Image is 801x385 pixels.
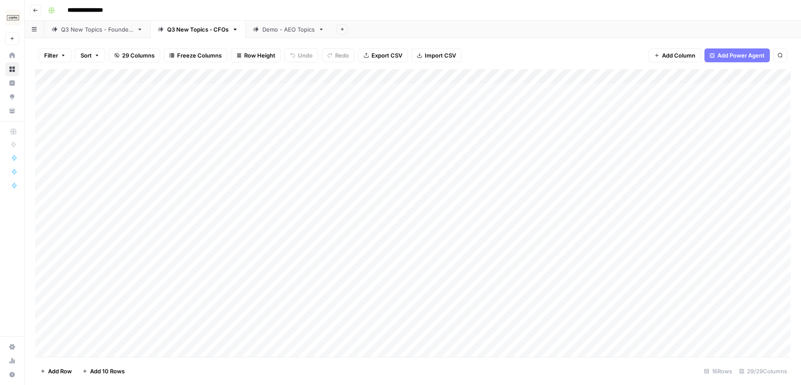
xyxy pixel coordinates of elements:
[81,51,92,60] span: Sort
[5,340,19,354] a: Settings
[39,48,71,62] button: Filter
[90,367,125,375] span: Add 10 Rows
[662,51,695,60] span: Add Column
[736,364,791,378] div: 29/29 Columns
[122,51,155,60] span: 29 Columns
[358,48,408,62] button: Export CSV
[231,48,281,62] button: Row Height
[5,48,19,62] a: Home
[164,48,227,62] button: Freeze Columns
[322,48,355,62] button: Redo
[701,364,736,378] div: 16 Rows
[5,62,19,76] a: Browse
[649,48,701,62] button: Add Column
[5,354,19,368] a: Usage
[109,48,160,62] button: 29 Columns
[5,90,19,104] a: Opportunities
[5,76,19,90] a: Insights
[5,368,19,382] button: Help + Support
[335,51,349,60] span: Redo
[35,364,77,378] button: Add Row
[5,7,19,29] button: Workspace: Carta
[48,367,72,375] span: Add Row
[717,51,765,60] span: Add Power Agent
[44,21,150,38] a: Q3 New Topics - Founders
[704,48,770,62] button: Add Power Agent
[61,25,133,34] div: Q3 New Topics - Founders
[262,25,315,34] div: Demo - AEO Topics
[150,21,245,38] a: Q3 New Topics - CFOs
[5,10,21,26] img: Carta Logo
[371,51,402,60] span: Export CSV
[298,51,313,60] span: Undo
[425,51,456,60] span: Import CSV
[284,48,318,62] button: Undo
[177,51,222,60] span: Freeze Columns
[77,364,130,378] button: Add 10 Rows
[5,104,19,118] a: Your Data
[245,21,332,38] a: Demo - AEO Topics
[75,48,105,62] button: Sort
[167,25,229,34] div: Q3 New Topics - CFOs
[411,48,462,62] button: Import CSV
[44,51,58,60] span: Filter
[244,51,275,60] span: Row Height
